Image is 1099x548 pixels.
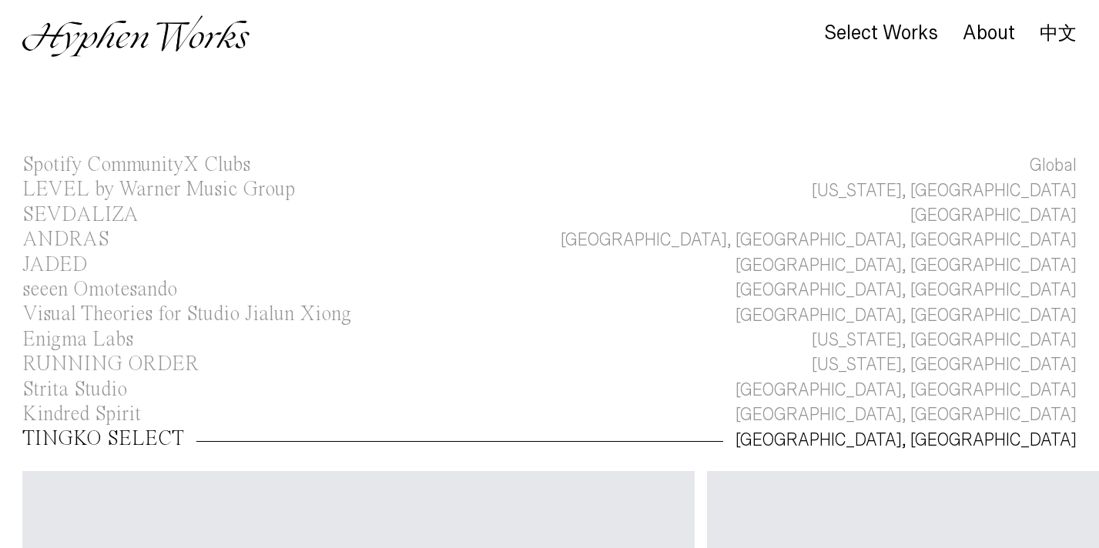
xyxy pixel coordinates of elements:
div: [GEOGRAPHIC_DATA], [GEOGRAPHIC_DATA] [735,303,1077,328]
div: [US_STATE], [GEOGRAPHIC_DATA] [812,179,1077,203]
div: SEVDALIZA [22,205,139,226]
div: seeen Omotesando [22,279,177,300]
div: Strita Studio [22,379,127,400]
div: [US_STATE], [GEOGRAPHIC_DATA] [812,353,1077,377]
div: About [963,22,1015,44]
div: [GEOGRAPHIC_DATA], [GEOGRAPHIC_DATA] [735,403,1077,427]
img: Hyphen Works [22,15,250,57]
div: [GEOGRAPHIC_DATA], [GEOGRAPHIC_DATA], [GEOGRAPHIC_DATA] [561,228,1077,252]
div: [GEOGRAPHIC_DATA], [GEOGRAPHIC_DATA] [735,253,1077,278]
div: JADED [22,255,88,276]
div: Select Works [824,22,938,44]
div: [GEOGRAPHIC_DATA] [910,203,1077,228]
a: About [963,25,1015,42]
div: Enigma Labs [22,329,133,350]
div: TINGKO SELECT [22,429,184,449]
div: LEVEL by Warner Music Group [22,179,295,200]
div: RUNNING ORDER [22,354,199,375]
div: Kindred Spirit [22,404,141,425]
div: [GEOGRAPHIC_DATA], [GEOGRAPHIC_DATA] [735,278,1077,302]
a: Select Works [824,25,938,42]
div: [GEOGRAPHIC_DATA], [GEOGRAPHIC_DATA] [735,428,1077,453]
a: 中文 [1040,25,1077,42]
div: [US_STATE], [GEOGRAPHIC_DATA] [812,328,1077,353]
div: Spotify CommunityX Clubs [22,155,250,175]
div: [GEOGRAPHIC_DATA], [GEOGRAPHIC_DATA] [735,378,1077,403]
div: Visual Theories for Studio Jialun Xiong [22,304,351,325]
div: Global [1030,153,1077,178]
div: ANDRAS [22,229,109,250]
